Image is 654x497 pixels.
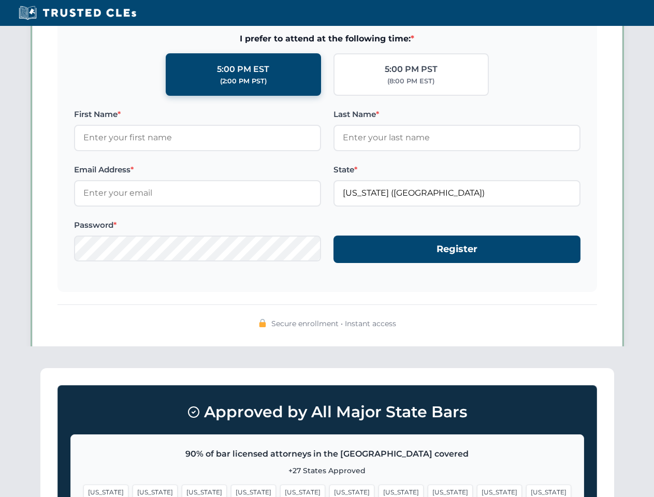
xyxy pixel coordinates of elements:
[258,319,267,327] img: 🔒
[333,108,580,121] label: Last Name
[271,318,396,329] span: Secure enrollment • Instant access
[74,219,321,231] label: Password
[16,5,139,21] img: Trusted CLEs
[70,398,584,426] h3: Approved by All Major State Bars
[220,76,267,86] div: (2:00 PM PST)
[333,164,580,176] label: State
[333,125,580,151] input: Enter your last name
[74,180,321,206] input: Enter your email
[74,108,321,121] label: First Name
[74,125,321,151] input: Enter your first name
[74,164,321,176] label: Email Address
[83,447,571,461] p: 90% of bar licensed attorneys in the [GEOGRAPHIC_DATA] covered
[333,180,580,206] input: Florida (FL)
[217,63,269,76] div: 5:00 PM EST
[83,465,571,476] p: +27 States Approved
[385,63,438,76] div: 5:00 PM PST
[387,76,434,86] div: (8:00 PM EST)
[74,32,580,46] span: I prefer to attend at the following time:
[333,236,580,263] button: Register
